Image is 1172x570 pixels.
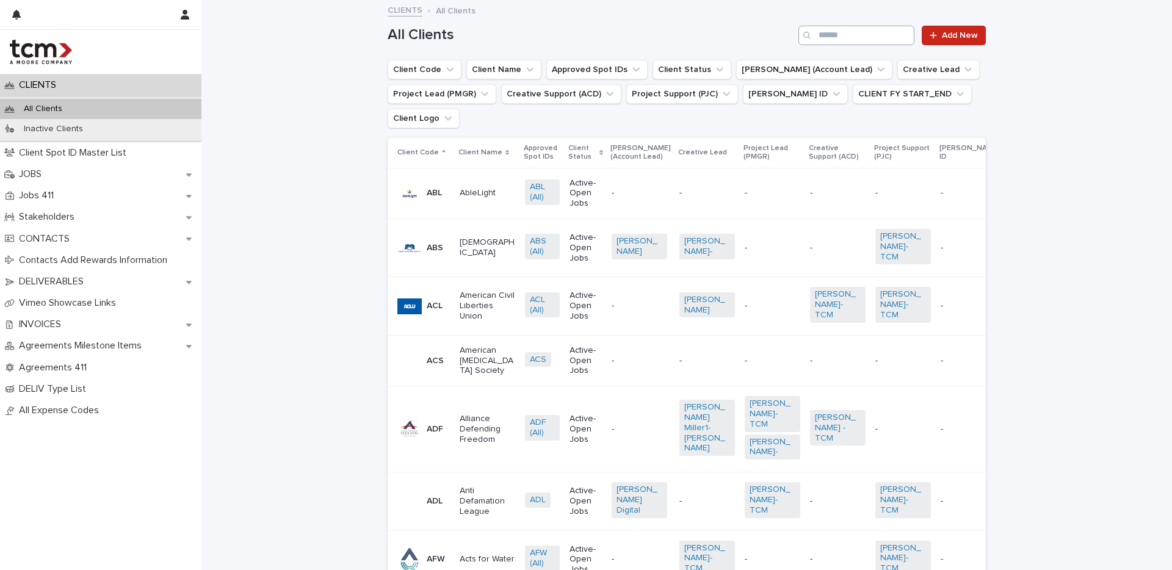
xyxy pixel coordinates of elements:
button: Moore AE (Account Lead) [736,60,892,79]
p: - [745,243,800,253]
button: Client Logo [388,109,460,128]
p: - [941,552,946,565]
p: AFW [427,554,445,565]
p: All Clients [14,104,72,114]
p: - [612,301,667,311]
p: Contacts Add Rewards Information [14,254,177,266]
a: [PERSON_NAME]-TCM [750,399,795,429]
a: [PERSON_NAME] Miller1-[PERSON_NAME] [684,402,730,453]
img: 4hMmSqQkux38exxPVZHQ [10,40,72,64]
tr: ABS[DEMOGRAPHIC_DATA]ABS (All) Active-Open Jobs[PERSON_NAME] [PERSON_NAME]- --[PERSON_NAME]-TCM -... [388,218,1085,276]
a: ADL [530,495,546,505]
p: - [875,188,931,198]
a: [PERSON_NAME]-TCM [880,289,926,320]
p: ABL [427,188,442,198]
a: ABS (All) [530,236,555,257]
a: [PERSON_NAME] [617,236,662,257]
p: JOBS [14,168,51,180]
a: ABL (All) [530,182,555,203]
tr: ACLAmerican Civil Liberties UnionACL (All) Active-Open Jobs-[PERSON_NAME] -[PERSON_NAME]-TCM [PER... [388,277,1085,335]
p: - [875,424,931,435]
p: ABS [427,243,443,253]
p: - [810,188,866,198]
p: - [612,424,667,435]
p: - [875,356,931,366]
p: - [612,356,667,366]
p: - [745,554,800,565]
p: Creative Support (ACD) [809,142,867,164]
p: Active-Open Jobs [570,486,602,516]
a: [PERSON_NAME]- [750,437,795,458]
p: - [941,186,946,198]
a: [PERSON_NAME]-TCM [750,485,795,515]
p: American Civil Liberties Union [460,290,515,321]
p: Jobs 411 [14,190,63,201]
p: - [810,243,866,253]
button: Neilson ID [743,84,848,104]
p: Active-Open Jobs [570,414,602,444]
a: [PERSON_NAME] -TCM [815,413,861,443]
button: Creative Lead [897,60,980,79]
p: - [612,554,667,565]
input: Search [798,26,914,45]
p: Active-Open Jobs [570,233,602,263]
button: Client Name [466,60,541,79]
a: [PERSON_NAME] [684,295,730,316]
p: INVOICES [14,319,71,330]
a: Add New [922,26,986,45]
p: Stakeholders [14,211,84,223]
button: CLIENT FY START_END [853,84,972,104]
h1: All Clients [388,26,794,44]
p: - [941,353,946,366]
p: All Clients [436,3,476,16]
a: [PERSON_NAME]-TCM [880,231,926,262]
p: Vimeo Showcase Links [14,297,126,309]
p: Client Code [397,146,439,159]
p: Client Spot ID Master List [14,147,136,159]
p: Agreements 411 [14,362,96,373]
p: Project Lead (PMGR) [743,142,801,164]
p: [PERSON_NAME] ID [939,142,1000,164]
p: Approved Spot IDs [524,142,561,164]
tr: ADFAlliance Defending FreedomADF (All) Active-Open Jobs-[PERSON_NAME] Miller1-[PERSON_NAME] [PERS... [388,386,1085,472]
p: - [941,422,946,435]
button: Client Status [653,60,731,79]
button: Client Code [388,60,461,79]
p: American [MEDICAL_DATA] Society [460,345,515,376]
p: ADF [427,424,443,435]
p: - [810,496,866,507]
p: Client Name [458,146,502,159]
a: [PERSON_NAME]-TCM [815,289,861,320]
p: ACL [427,301,443,311]
a: AFW (All) [530,548,555,569]
p: - [612,188,667,198]
p: - [679,356,735,366]
button: Creative Support (ACD) [501,84,621,104]
p: CONTACTS [14,233,79,245]
p: [DEMOGRAPHIC_DATA] [460,237,515,258]
p: - [745,301,800,311]
tr: ACSAmerican [MEDICAL_DATA] SocietyACS Active-Open Jobs------- - [388,335,1085,386]
p: Acts for Water [460,554,515,565]
p: - [810,356,866,366]
p: Inactive Clients [14,124,93,134]
a: CLIENTS [388,2,422,16]
p: ADL [427,496,443,507]
p: - [941,494,946,507]
p: [PERSON_NAME] (Account Lead) [610,142,671,164]
p: ACS [427,356,444,366]
a: [PERSON_NAME]- [684,236,730,257]
a: ADF (All) [530,417,555,438]
p: Agreements Milestone Items [14,340,151,352]
tr: ABLAbleLightABL (All) Active-Open Jobs------- - [388,168,1085,218]
p: Client Status [568,142,596,164]
p: Active-Open Jobs [570,178,602,209]
button: Project Support (PJC) [626,84,738,104]
a: [PERSON_NAME] Digital [617,485,662,515]
p: All Expense Codes [14,405,109,416]
span: Add New [942,31,978,40]
a: [PERSON_NAME]-TCM [880,485,926,515]
p: CLIENTS [14,79,66,91]
button: Approved Spot IDs [546,60,648,79]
